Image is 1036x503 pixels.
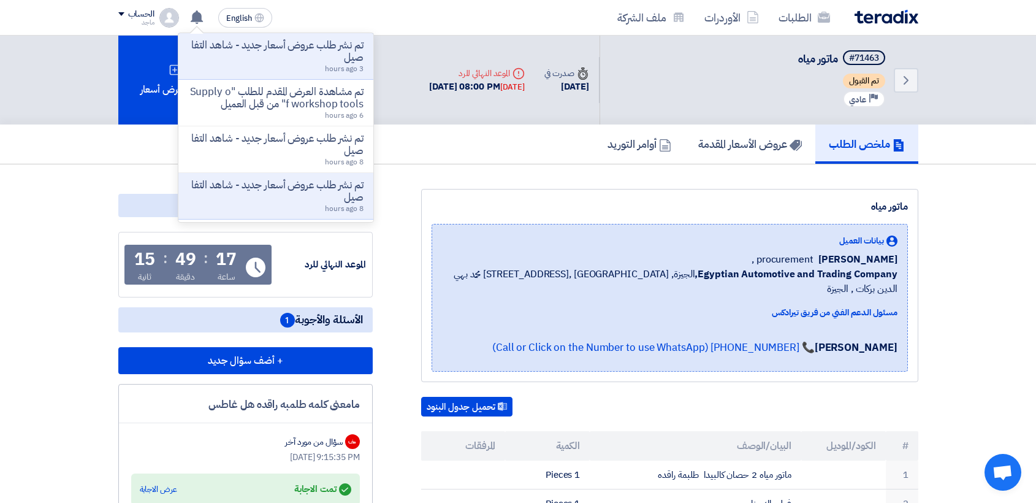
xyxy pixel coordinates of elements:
[285,436,342,448] div: سؤال من مورد آخر
[695,267,897,282] b: Egyptian Automotive and Trading Company,
[843,74,885,88] span: تم القبول
[188,132,364,157] p: تم نشر طلب عروض أسعار جديد - شاهد التفاصيل
[216,251,237,268] div: 17
[175,251,196,268] div: 49
[849,94,866,106] span: عادي
[280,312,363,328] span: الأسئلة والأجوبة
[429,67,525,80] div: الموعد النهائي للرد
[138,271,152,283] div: ثانية
[176,271,195,283] div: دقيقة
[188,86,364,110] p: تم مشاهدة العرض المقدم للطلب "Supply of workshop tools" من قبل العميل
[442,306,897,319] div: مسئول الدعم الفني من فريق تيرادكس
[886,431,918,461] th: #
[544,80,588,94] div: [DATE]
[134,251,155,268] div: 15
[345,434,360,449] div: مف
[294,481,351,498] div: تمت الاجابة
[140,483,177,496] div: عرض الاجابة
[492,340,815,355] a: 📞 [PHONE_NUMBER] (Call or Click on the Number to use WhatsApp)
[325,203,364,214] span: 8 hours ago
[818,252,897,267] span: [PERSON_NAME]
[218,8,272,28] button: English
[274,258,366,272] div: الموعد النهائي للرد
[769,3,840,32] a: الطلبات
[118,36,229,125] div: تقديم عرض أسعار
[685,125,815,164] a: عروض الأسعار المقدمة
[325,156,364,167] span: 8 hours ago
[608,3,695,32] a: ملف الشركة
[608,137,671,151] h5: أوامر التوريد
[855,10,918,24] img: Teradix logo
[204,247,208,269] div: :
[698,137,802,151] h5: عروض الأسعار المقدمة
[505,431,590,461] th: الكمية
[886,461,918,490] td: 1
[815,340,897,355] strong: [PERSON_NAME]
[505,461,590,490] td: 1 Pieces
[432,199,908,214] div: ماتور مياه
[421,397,512,417] button: تحميل جدول البنود
[839,234,884,247] span: بيانات العميل
[163,247,167,269] div: :
[590,461,801,490] td: ماتور مياه 2 حصان كالبيدا طلبمة راقده
[829,137,905,151] h5: ملخص الطلب
[118,347,373,374] button: + أضف سؤال جديد
[429,80,525,94] div: [DATE] 08:00 PM
[815,125,918,164] a: ملخص الطلب
[159,8,179,28] img: profile_test.png
[325,110,364,121] span: 6 hours ago
[752,252,813,267] span: procurement ,
[226,14,252,23] span: English
[985,454,1021,491] div: Open chat
[325,63,364,74] span: 3 hours ago
[188,179,364,204] p: تم نشر طلب عروض أسعار جديد - شاهد التفاصيل
[188,39,364,64] p: تم نشر طلب عروض أسعار جديد - شاهد التفاصيل
[500,81,525,93] div: [DATE]
[442,267,897,296] span: الجيزة, [GEOGRAPHIC_DATA] ,[STREET_ADDRESS] محمد بهي الدين بركات , الجيزة
[421,431,506,461] th: المرفقات
[128,9,154,20] div: الحساب
[695,3,769,32] a: الأوردرات
[118,194,373,217] div: مواعيد الطلب
[594,125,685,164] a: أوامر التوريد
[849,54,879,63] div: #71463
[280,313,295,328] span: 1
[590,431,801,461] th: البيان/الوصف
[544,67,588,80] div: صدرت في
[801,431,886,461] th: الكود/الموديل
[798,50,888,67] h5: ماتور مياه
[131,397,360,413] div: مامعنى كلمه طلمبه راقده هل غاطس
[218,271,235,283] div: ساعة
[118,19,154,26] div: ماجد
[131,451,360,464] div: [DATE] 9:15:35 PM
[798,50,838,67] span: ماتور مياه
